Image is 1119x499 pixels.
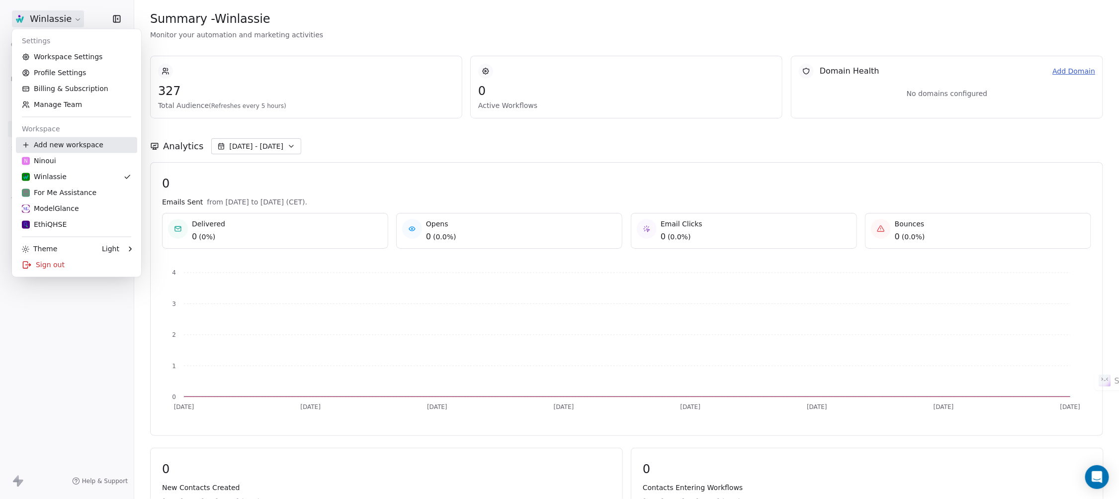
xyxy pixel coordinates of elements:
[16,33,137,49] div: Settings
[28,16,49,24] div: v 4.0.25
[16,16,24,24] img: logo_orange.svg
[16,49,137,65] a: Workspace Settings
[40,63,48,71] img: tab_domain_overview_orange.svg
[16,81,137,97] a: Billing & Subscription
[22,173,30,181] img: Monogramme%20Winlassie_RVB_2%20COULEURS.png
[26,26,112,34] div: Domaine: [DOMAIN_NAME]
[16,65,137,81] a: Profile Settings
[22,188,96,198] div: For Me Assistance
[16,121,137,137] div: Workspace
[22,172,67,182] div: Winlassie
[102,244,119,254] div: Light
[22,220,67,230] div: EthiQHSE
[51,64,77,70] div: Domaine
[22,221,30,229] img: Monogramme%20EthiQHSE%20Couleur.png
[16,97,137,113] a: Manage Team
[113,63,121,71] img: tab_keywords_by_traffic_grey.svg
[22,156,56,166] div: Ninoui
[22,204,79,214] div: ModelGlance
[16,257,137,273] div: Sign out
[22,205,30,213] img: Group%2011.png
[124,64,152,70] div: Mots-clés
[22,244,57,254] div: Theme
[22,189,30,197] img: Monogramme%20For%20Me%20VERT.png
[24,157,28,165] span: N
[16,26,24,34] img: website_grey.svg
[16,137,137,153] div: Add new workspace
